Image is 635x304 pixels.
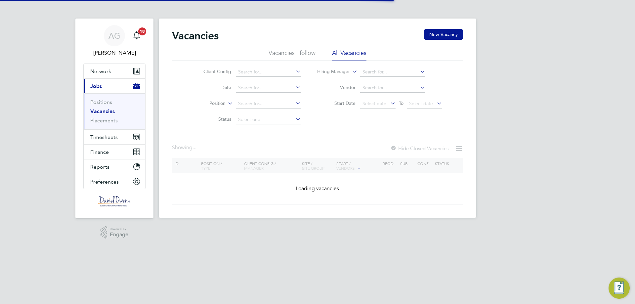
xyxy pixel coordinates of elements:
[130,25,143,46] a: 18
[236,67,301,77] input: Search for...
[75,19,153,218] nav: Main navigation
[84,174,145,189] button: Preferences
[83,49,146,57] span: Amy Garcia
[84,130,145,144] button: Timesheets
[360,67,425,77] input: Search for...
[390,145,448,152] label: Hide Closed Vacancies
[236,83,301,93] input: Search for...
[90,179,119,185] span: Preferences
[269,49,316,61] li: Vacancies I follow
[84,145,145,159] button: Finance
[83,25,146,57] a: AG[PERSON_NAME]
[90,108,115,114] a: Vacancies
[312,68,350,75] label: Hiring Manager
[90,83,102,89] span: Jobs
[90,68,111,74] span: Network
[84,93,145,129] div: Jobs
[172,29,219,42] h2: Vacancies
[108,31,120,40] span: AG
[110,232,128,238] span: Engage
[236,99,301,109] input: Search for...
[317,100,356,106] label: Start Date
[193,84,231,90] label: Site
[192,144,196,151] span: ...
[409,101,433,107] span: Select date
[424,29,463,40] button: New Vacancy
[90,164,109,170] span: Reports
[362,101,386,107] span: Select date
[101,226,129,239] a: Powered byEngage
[236,115,301,124] input: Select one
[84,64,145,78] button: Network
[188,100,226,107] label: Position
[332,49,366,61] li: All Vacancies
[138,27,146,35] span: 18
[90,99,112,105] a: Positions
[90,117,118,124] a: Placements
[84,159,145,174] button: Reports
[172,144,198,151] div: Showing
[397,99,405,108] span: To
[90,149,109,155] span: Finance
[360,83,425,93] input: Search for...
[84,79,145,93] button: Jobs
[193,116,231,122] label: Status
[193,68,231,74] label: Client Config
[110,226,128,232] span: Powered by
[90,134,118,140] span: Timesheets
[83,196,146,206] a: Go to home page
[98,196,131,206] img: danielowen-logo-retina.png
[609,278,630,299] button: Engage Resource Center
[317,84,356,90] label: Vendor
